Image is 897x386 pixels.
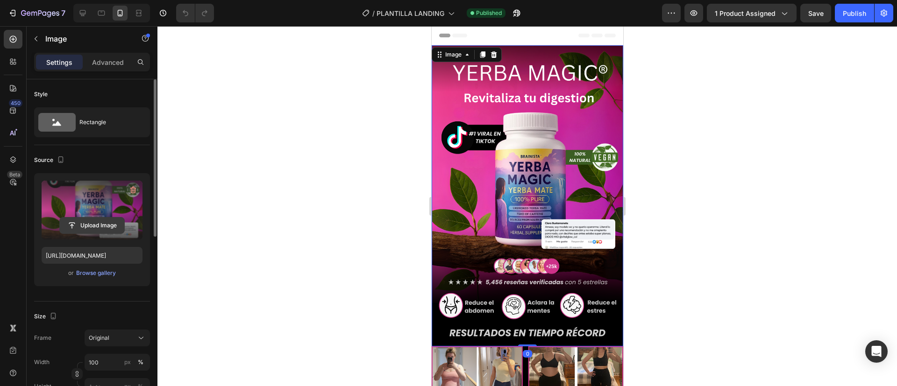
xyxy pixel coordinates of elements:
[34,310,59,323] div: Size
[843,8,866,18] div: Publish
[135,357,146,368] button: px
[865,340,888,363] div: Open Intercom Messenger
[68,267,74,279] span: or
[835,4,874,22] button: Publish
[707,4,797,22] button: 1 product assigned
[372,8,375,18] span: /
[34,154,66,167] div: Source
[808,9,824,17] span: Save
[85,354,150,371] input: px%
[42,247,142,264] input: https://example.com/image.jpg
[76,269,116,277] div: Browse gallery
[76,268,116,278] button: Browse gallery
[34,358,50,366] label: Width
[476,9,502,17] span: Published
[34,334,51,342] label: Frame
[715,8,776,18] span: 1 product assigned
[138,358,143,366] div: %
[85,330,150,346] button: Original
[79,112,136,133] div: Rectangle
[7,171,22,178] div: Beta
[124,358,131,366] div: px
[45,33,125,44] p: Image
[122,357,133,368] button: %
[61,7,65,19] p: 7
[89,334,109,342] span: Original
[377,8,444,18] span: PLANTILLA LANDING
[432,26,623,386] iframe: Design area
[9,99,22,107] div: 450
[34,90,48,98] div: Style
[800,4,831,22] button: Save
[4,4,70,22] button: 7
[176,4,214,22] div: Undo/Redo
[92,57,124,67] p: Advanced
[46,57,72,67] p: Settings
[59,217,125,234] button: Upload Image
